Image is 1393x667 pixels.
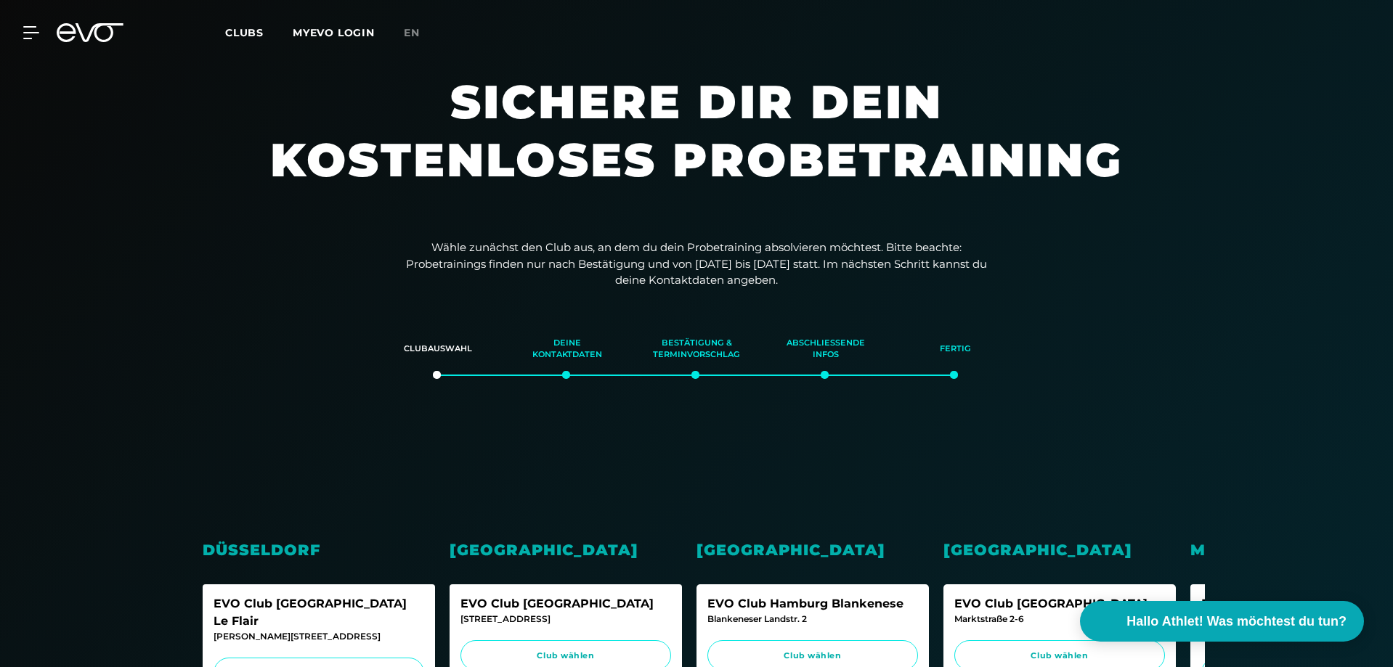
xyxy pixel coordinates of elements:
div: Bestätigung & Terminvorschlag [650,330,743,369]
span: Club wählen [474,650,657,662]
p: Wähle zunächst den Club aus, an dem du dein Probetraining absolvieren möchtest. Bitte beachte: Pr... [406,240,987,289]
div: [PERSON_NAME][STREET_ADDRESS] [214,630,424,643]
a: en [404,25,437,41]
span: en [404,26,420,39]
a: MYEVO LOGIN [293,26,375,39]
span: Club wählen [968,650,1151,662]
div: EVO Club [GEOGRAPHIC_DATA] Le Flair [214,595,424,630]
div: Düsseldorf [203,539,435,561]
div: [STREET_ADDRESS] [460,613,671,626]
div: Fertig [909,330,1002,369]
div: Clubauswahl [391,330,484,369]
div: Blankeneser Landstr. 2 [707,613,918,626]
div: Marktstraße 2-6 [954,613,1165,626]
div: [GEOGRAPHIC_DATA] [696,539,929,561]
div: [GEOGRAPHIC_DATA] [450,539,682,561]
div: EVO Club Hamburg Blankenese [707,595,918,613]
div: Abschließende Infos [779,330,872,369]
div: EVO Club [GEOGRAPHIC_DATA] [460,595,671,613]
div: [GEOGRAPHIC_DATA] [943,539,1176,561]
span: Club wählen [721,650,904,662]
h1: Sichere dir dein kostenloses Probetraining [261,73,1132,218]
div: Deine Kontaktdaten [521,330,614,369]
button: Hallo Athlet! Was möchtest du tun? [1080,601,1364,642]
div: EVO Club [GEOGRAPHIC_DATA] [954,595,1165,613]
span: Hallo Athlet! Was möchtest du tun? [1126,612,1347,631]
a: Clubs [225,25,293,39]
span: Clubs [225,26,264,39]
